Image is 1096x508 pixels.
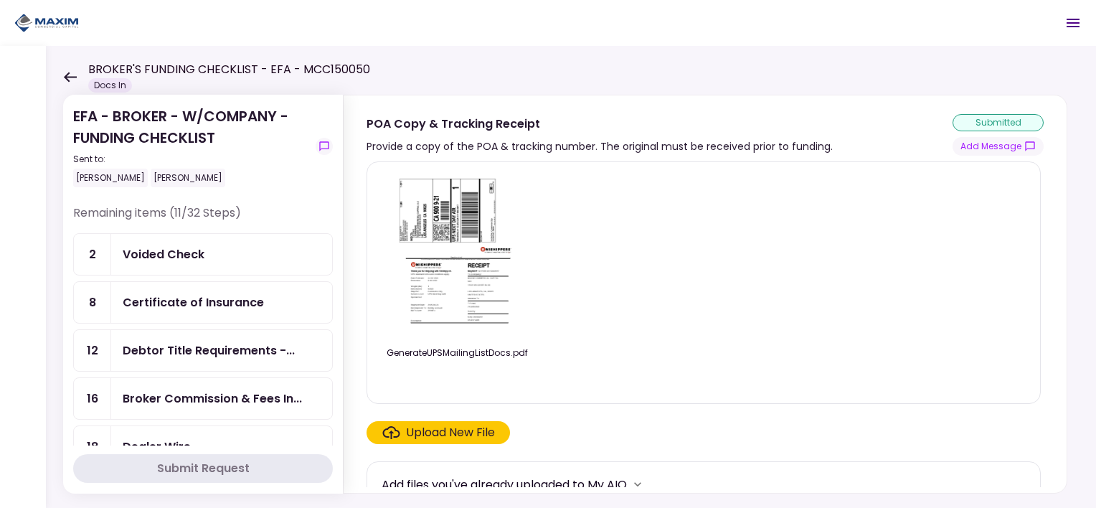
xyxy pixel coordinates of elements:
button: Open menu [1056,6,1090,40]
div: [PERSON_NAME] [151,169,225,187]
div: GenerateUPSMailingListDocs.pdf [382,347,532,359]
div: EFA - BROKER - W/COMPANY - FUNDING CHECKLIST [73,105,310,187]
div: submitted [953,114,1044,131]
a: 16Broker Commission & Fees Invoice [73,377,333,420]
div: POA Copy & Tracking Receipt [367,115,833,133]
a: 8Certificate of Insurance [73,281,333,324]
a: 18Dealer Wire [73,425,333,468]
button: Submit Request [73,454,333,483]
a: 12Debtor Title Requirements - Proof of IRP or Exemption [73,329,333,372]
img: Partner icon [14,12,79,34]
div: Provide a copy of the POA & tracking number. The original must be received prior to funding. [367,138,833,155]
div: 16 [74,378,111,419]
div: Dealer Wire [123,438,191,456]
div: 8 [74,282,111,323]
div: [PERSON_NAME] [73,169,148,187]
div: Submit Request [157,460,250,477]
div: Certificate of Insurance [123,293,264,311]
div: 18 [74,426,111,467]
div: Remaining items (11/32 Steps) [73,204,333,233]
div: Add files you've already uploaded to My AIO [382,476,627,494]
div: POA Copy & Tracking ReceiptProvide a copy of the POA & tracking number. The original must be rece... [343,95,1067,494]
div: 12 [74,330,111,371]
div: Broker Commission & Fees Invoice [123,390,302,408]
div: 2 [74,234,111,275]
div: Upload New File [406,424,495,441]
button: more [627,474,648,495]
div: Docs In [88,78,132,93]
h1: BROKER'S FUNDING CHECKLIST - EFA - MCC150050 [88,61,370,78]
div: Voided Check [123,245,204,263]
button: show-messages [953,137,1044,156]
div: Sent to: [73,153,310,166]
a: 2Voided Check [73,233,333,276]
button: show-messages [316,138,333,155]
span: Click here to upload the required document [367,421,510,444]
div: Debtor Title Requirements - Proof of IRP or Exemption [123,342,295,359]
